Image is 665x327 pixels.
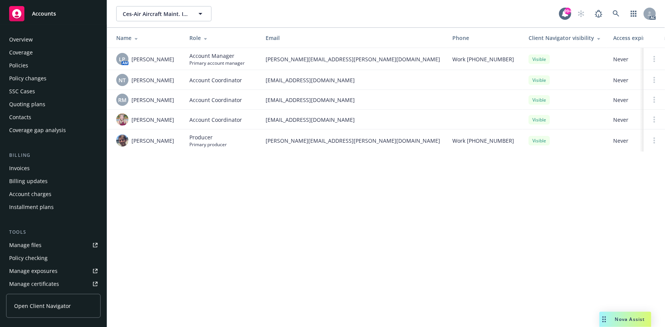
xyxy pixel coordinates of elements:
[9,239,42,251] div: Manage files
[266,55,440,63] span: [PERSON_NAME][EMAIL_ADDRESS][PERSON_NAME][DOMAIN_NAME]
[6,201,101,213] a: Installment plans
[9,59,28,72] div: Policies
[6,98,101,110] a: Quoting plans
[189,34,253,42] div: Role
[599,312,609,327] div: Drag to move
[9,162,30,174] div: Invoices
[119,76,126,84] span: NT
[9,111,31,123] div: Contacts
[6,72,101,85] a: Policy changes
[6,85,101,97] a: SSC Cases
[9,124,66,136] div: Coverage gap analysis
[6,162,101,174] a: Invoices
[626,6,641,21] a: Switch app
[9,188,51,200] div: Account charges
[574,6,589,21] a: Start snowing
[119,55,126,63] span: LP
[131,76,174,84] span: [PERSON_NAME]
[266,137,440,145] span: [PERSON_NAME][EMAIL_ADDRESS][PERSON_NAME][DOMAIN_NAME]
[123,10,189,18] span: Ces-Air Aircraft Maint. Inc.
[9,252,48,264] div: Policy checking
[6,175,101,187] a: Billing updates
[116,34,177,42] div: Name
[452,34,516,42] div: Phone
[529,75,550,85] div: Visible
[131,96,174,104] span: [PERSON_NAME]
[6,152,101,159] div: Billing
[6,111,101,123] a: Contacts
[116,134,128,147] img: photo
[6,3,101,24] a: Accounts
[189,52,245,60] span: Account Manager
[591,6,606,21] a: Report a Bug
[9,265,58,277] div: Manage exposures
[599,312,651,327] button: Nova Assist
[266,34,440,42] div: Email
[6,278,101,290] a: Manage certificates
[529,95,550,105] div: Visible
[529,54,550,64] div: Visible
[6,252,101,264] a: Policy checking
[189,141,227,148] span: Primary producer
[529,136,550,145] div: Visible
[6,239,101,251] a: Manage files
[189,116,242,124] span: Account Coordinator
[6,124,101,136] a: Coverage gap analysis
[9,72,46,85] div: Policy changes
[609,6,624,21] a: Search
[452,137,514,145] span: Work [PHONE_NUMBER]
[529,34,601,42] div: Client Navigator visibility
[564,8,571,14] div: 99+
[9,33,33,46] div: Overview
[118,96,127,104] span: RM
[32,11,56,17] span: Accounts
[9,201,54,213] div: Installment plans
[615,316,645,322] span: Nova Assist
[116,6,212,21] button: Ces-Air Aircraft Maint. Inc.
[9,46,33,59] div: Coverage
[189,76,242,84] span: Account Coordinator
[6,228,101,236] div: Tools
[189,133,227,141] span: Producer
[266,76,440,84] span: [EMAIL_ADDRESS][DOMAIN_NAME]
[9,278,59,290] div: Manage certificates
[131,137,174,145] span: [PERSON_NAME]
[116,113,128,126] img: photo
[529,115,550,124] div: Visible
[266,96,440,104] span: [EMAIL_ADDRESS][DOMAIN_NAME]
[6,33,101,46] a: Overview
[6,46,101,59] a: Coverage
[9,98,45,110] div: Quoting plans
[189,60,245,66] span: Primary account manager
[131,55,174,63] span: [PERSON_NAME]
[6,59,101,72] a: Policies
[9,175,48,187] div: Billing updates
[189,96,242,104] span: Account Coordinator
[6,188,101,200] a: Account charges
[6,265,101,277] a: Manage exposures
[9,85,35,97] div: SSC Cases
[266,116,440,124] span: [EMAIL_ADDRESS][DOMAIN_NAME]
[131,116,174,124] span: [PERSON_NAME]
[14,302,71,310] span: Open Client Navigator
[452,55,514,63] span: Work [PHONE_NUMBER]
